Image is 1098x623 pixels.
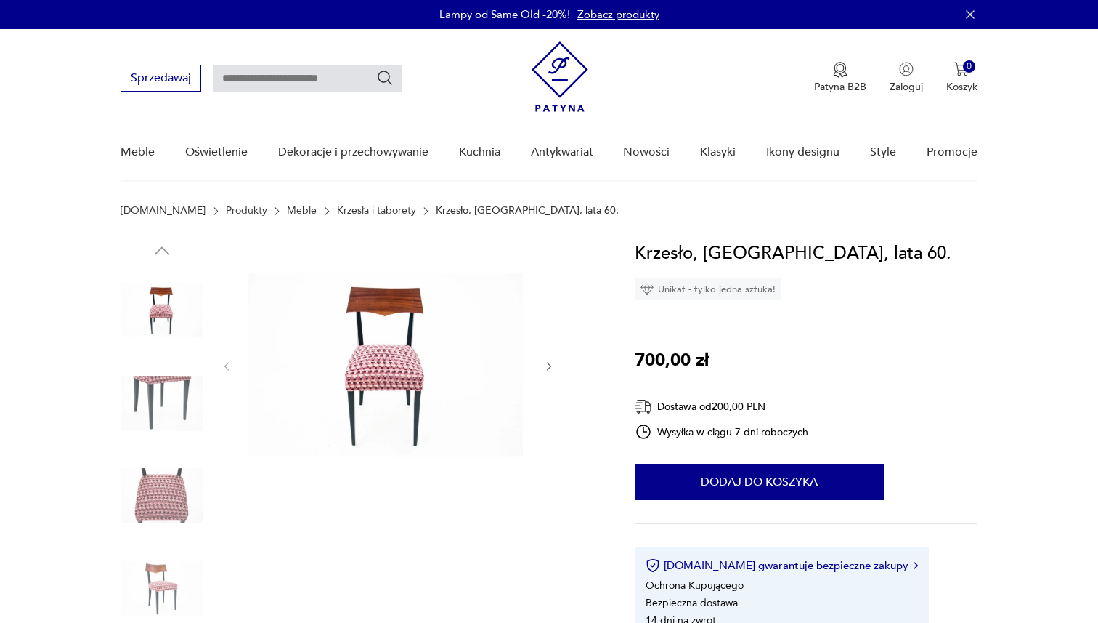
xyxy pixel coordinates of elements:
[890,62,923,94] button: Zaloguj
[927,124,977,180] a: Promocje
[963,60,975,73] div: 0
[287,205,317,217] a: Meble
[814,62,866,94] a: Ikona medaluPatyna B2B
[946,62,977,94] button: 0Koszyk
[121,362,203,445] img: Zdjęcie produktu Krzesło, Polska, lata 60.
[833,62,847,78] img: Ikona medalu
[700,124,736,180] a: Klasyki
[646,558,660,573] img: Ikona certyfikatu
[814,80,866,94] p: Patyna B2B
[121,124,155,180] a: Meble
[121,65,201,92] button: Sprzedawaj
[814,62,866,94] button: Patyna B2B
[248,240,528,491] img: Zdjęcie produktu Krzesło, Polska, lata 60.
[436,205,619,217] p: Krzesło, [GEOGRAPHIC_DATA], lata 60.
[646,596,738,610] li: Bezpieczna dostawa
[623,124,670,180] a: Nowości
[121,74,201,84] a: Sprzedawaj
[635,398,809,416] div: Dostawa od 200,00 PLN
[635,240,951,268] h1: Krzesło, [GEOGRAPHIC_DATA], lata 60.
[121,269,203,352] img: Zdjęcie produktu Krzesło, Polska, lata 60.
[635,278,781,300] div: Unikat - tylko jedna sztuka!
[899,62,914,76] img: Ikonka użytkownika
[459,124,500,180] a: Kuchnia
[914,562,918,569] img: Ikona strzałki w prawo
[226,205,267,217] a: Produkty
[439,7,570,22] p: Lampy od Same Old -20%!
[185,124,248,180] a: Oświetlenie
[646,579,744,592] li: Ochrona Kupującego
[766,124,839,180] a: Ikony designu
[635,464,884,500] button: Dodaj do koszyka
[121,454,203,537] img: Zdjęcie produktu Krzesło, Polska, lata 60.
[531,124,593,180] a: Antykwariat
[121,205,206,217] a: [DOMAIN_NAME]
[337,205,416,217] a: Krzesła i taborety
[577,7,659,22] a: Zobacz produkty
[946,80,977,94] p: Koszyk
[278,124,428,180] a: Dekoracje i przechowywanie
[646,558,918,573] button: [DOMAIN_NAME] gwarantuje bezpieczne zakupy
[532,41,588,112] img: Patyna - sklep z meblami i dekoracjami vintage
[870,124,896,180] a: Style
[954,62,969,76] img: Ikona koszyka
[640,283,654,296] img: Ikona diamentu
[635,423,809,441] div: Wysyłka w ciągu 7 dni roboczych
[635,398,652,416] img: Ikona dostawy
[890,80,923,94] p: Zaloguj
[376,69,394,87] button: Szukaj
[635,347,709,374] p: 700,00 zł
